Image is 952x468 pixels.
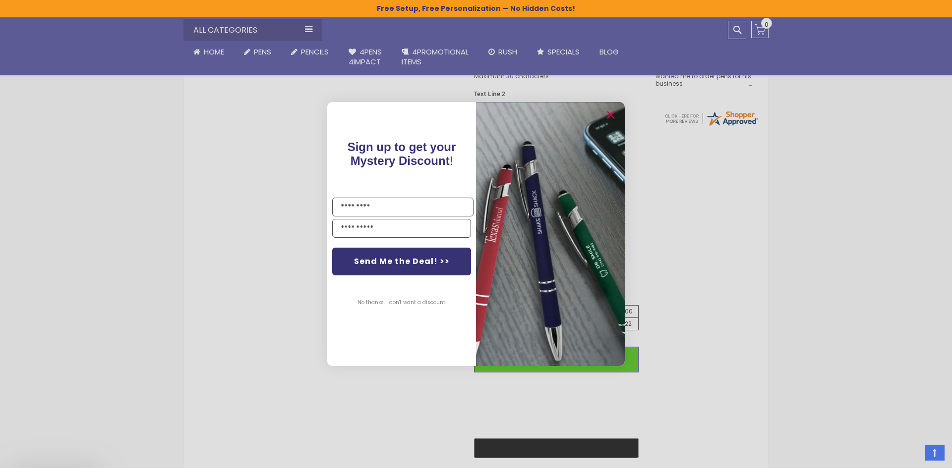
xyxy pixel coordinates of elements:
button: No thanks, I don't want a discount. [353,290,451,315]
button: Close dialog [603,107,619,123]
img: pop-up-image [476,102,625,366]
button: Send Me the Deal! >> [332,248,471,275]
span: ! [348,140,456,167]
span: Sign up to get your Mystery Discount [348,140,456,167]
iframe: Google Customer Reviews [870,441,952,468]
